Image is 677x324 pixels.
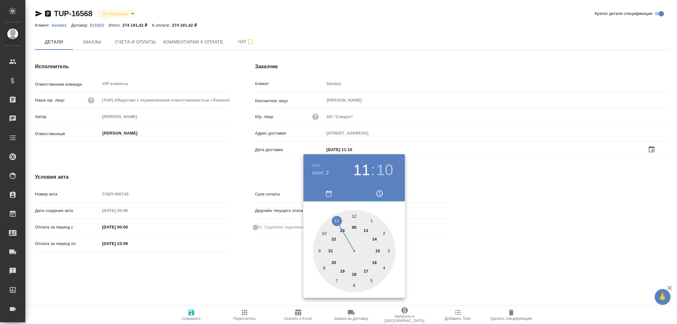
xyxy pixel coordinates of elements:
button: 11 [353,161,370,179]
h3: : [371,161,375,179]
button: 2025 [312,163,320,167]
button: сент. 2 [312,169,329,177]
button: 10 [376,161,393,179]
